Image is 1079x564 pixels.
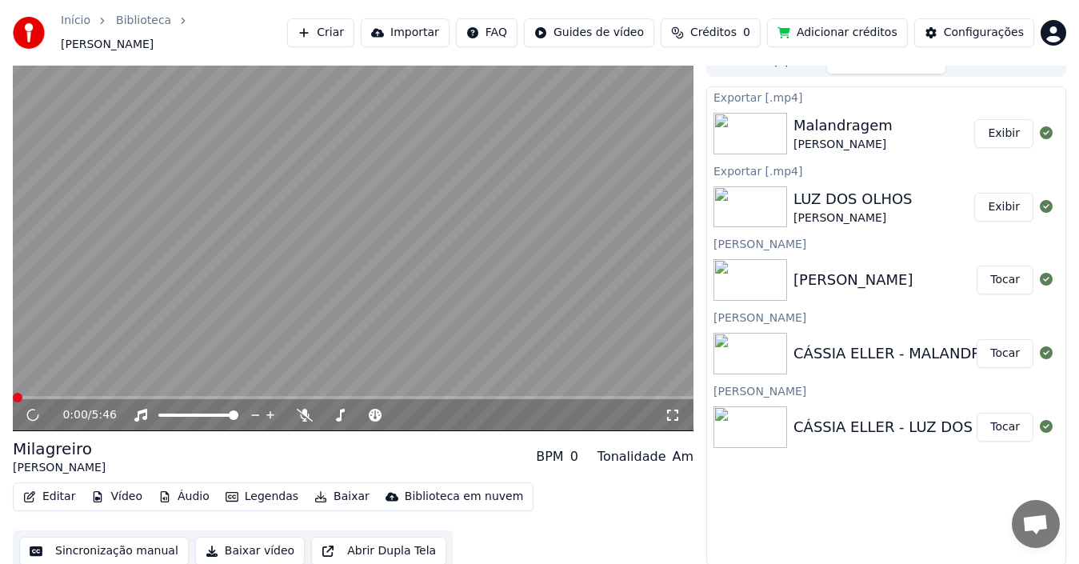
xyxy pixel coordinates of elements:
button: Áudio [152,486,216,508]
button: Exibir [974,119,1033,148]
div: BPM [536,447,563,466]
img: youka [13,17,45,49]
div: 0 [570,447,578,466]
button: Criar [287,18,354,47]
button: FAQ [456,18,518,47]
div: [PERSON_NAME] [793,269,913,291]
button: Créditos0 [661,18,761,47]
div: Configurações [944,25,1024,41]
span: 0:00 [62,407,87,423]
button: Adicionar créditos [767,18,908,47]
div: Milagreiro [13,438,106,460]
button: Legendas [219,486,305,508]
button: Tocar [977,413,1033,442]
div: Malandragem [793,114,893,137]
div: / [62,407,101,423]
div: [PERSON_NAME] [707,234,1065,253]
div: [PERSON_NAME] [13,460,106,476]
button: Tocar [977,266,1033,294]
div: Tonalidade [597,447,666,466]
div: [PERSON_NAME] [793,210,913,226]
a: Biblioteca [116,13,171,29]
a: Início [61,13,90,29]
div: [PERSON_NAME] [707,381,1065,400]
div: LUZ DOS OLHOS [793,188,913,210]
div: Exportar [.mp4] [707,87,1065,106]
button: Vídeo [85,486,149,508]
span: [PERSON_NAME] [61,37,154,53]
button: Tocar [977,339,1033,368]
div: Biblioteca em nuvem [405,489,524,505]
button: Editar [17,486,82,508]
div: Am [672,447,693,466]
button: Baixar [308,486,376,508]
div: [PERSON_NAME] [793,137,893,153]
button: Guides de vídeo [524,18,654,47]
div: Bate-papo aberto [1012,500,1060,548]
span: 0 [743,25,750,41]
button: Configurações [914,18,1034,47]
div: CÁSSIA ELLER - MALANDRAGEM [793,342,1023,365]
span: 5:46 [92,407,117,423]
nav: breadcrumb [61,13,287,53]
button: Exibir [974,193,1033,222]
div: [PERSON_NAME] [707,307,1065,326]
span: Créditos [690,25,737,41]
div: CÁSSIA ELLER - LUZ DOS OLHOS [793,416,1028,438]
div: Exportar [.mp4] [707,161,1065,180]
button: Importar [361,18,450,47]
